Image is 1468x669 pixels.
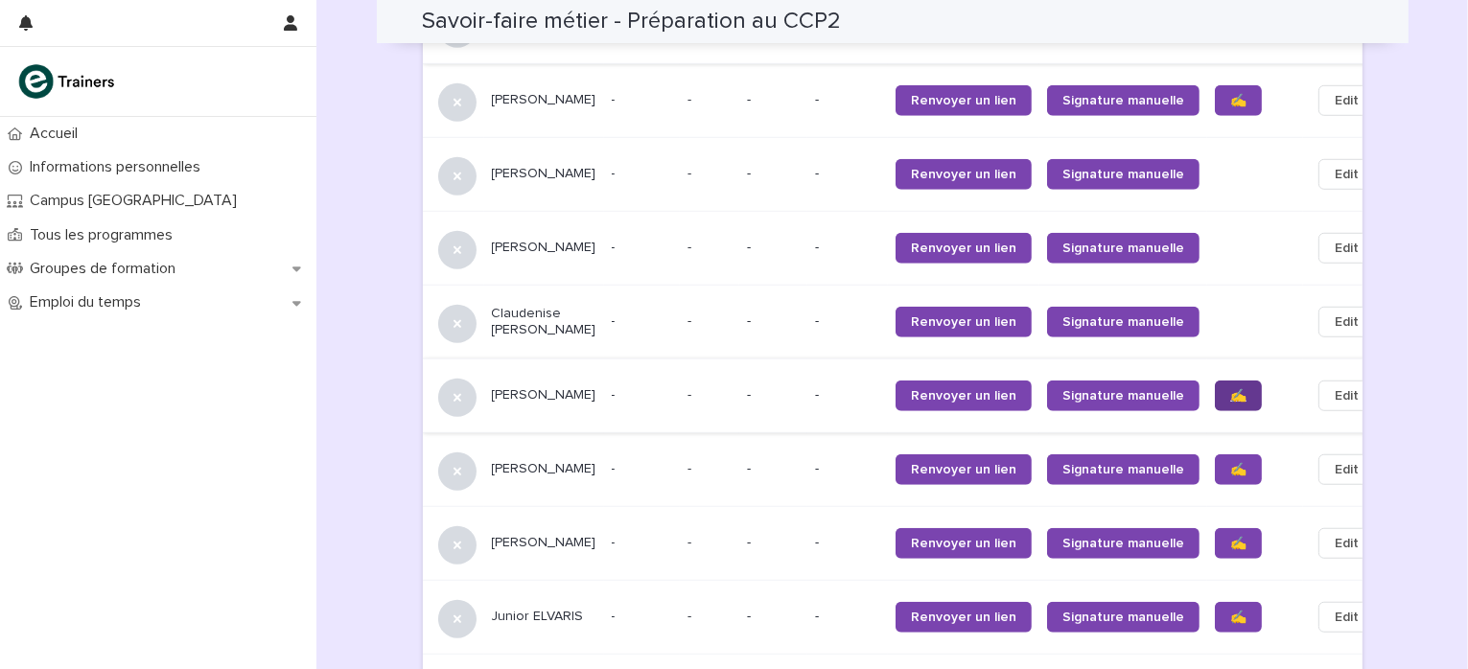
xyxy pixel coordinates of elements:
button: Edit [1318,528,1375,559]
p: - [687,236,695,256]
p: - [747,92,800,108]
p: - [747,313,800,330]
p: [PERSON_NAME] [492,461,596,477]
p: - [747,535,800,551]
img: K0CqGN7SDeD6s4JG8KQk [15,62,121,101]
p: - [747,240,800,256]
a: Signature manuelle [1047,159,1200,190]
p: - [815,461,880,477]
span: Edit [1335,239,1359,258]
tr: Junior ELVARIS--- --Renvoyer un lienSignature manuelle✍️Edit [423,580,1407,654]
a: Signature manuelle [1047,381,1200,411]
p: - [612,240,672,256]
tr: Claudenise [PERSON_NAME]--- --Renvoyer un lienSignature manuelleEdit [423,285,1407,358]
p: [PERSON_NAME] [492,92,596,108]
span: Signature manuelle [1062,94,1184,107]
p: Informations personnelles [22,158,216,176]
a: ✍️ [1215,85,1262,116]
span: Edit [1335,460,1359,479]
p: Tous les programmes [22,226,188,244]
span: Signature manuelle [1062,242,1184,255]
span: Renvoyer un lien [911,242,1016,255]
a: Signature manuelle [1047,85,1200,116]
span: Edit [1335,312,1359,332]
a: Signature manuelle [1047,602,1200,633]
p: Accueil [22,125,93,143]
p: [PERSON_NAME] [492,387,596,404]
p: - [815,387,880,404]
span: Renvoyer un lien [911,94,1016,107]
a: ✍️ [1215,602,1262,633]
p: - [815,535,880,551]
a: Renvoyer un lien [896,528,1032,559]
p: - [687,457,695,477]
p: - [687,383,695,404]
button: Edit [1318,454,1375,485]
p: - [612,313,672,330]
a: Renvoyer un lien [896,159,1032,190]
p: - [815,313,880,330]
span: Edit [1335,608,1359,627]
span: ✍️ [1230,94,1247,107]
a: ✍️ [1215,528,1262,559]
p: - [612,387,672,404]
p: - [687,88,695,108]
p: - [687,605,695,625]
span: Signature manuelle [1062,537,1184,550]
p: - [747,609,800,625]
a: Signature manuelle [1047,233,1200,264]
span: Edit [1335,91,1359,110]
a: Signature manuelle [1047,528,1200,559]
p: - [687,531,695,551]
span: Edit [1335,386,1359,405]
span: ✍️ [1230,611,1247,624]
a: ✍️ [1215,381,1262,411]
p: - [747,166,800,182]
a: Renvoyer un lien [896,233,1032,264]
p: Emploi du temps [22,293,156,311]
button: Edit [1318,159,1375,190]
p: Groupes de formation [22,260,191,278]
span: Renvoyer un lien [911,463,1016,476]
button: Edit [1318,233,1375,264]
span: Renvoyer un lien [911,168,1016,181]
span: ✍️ [1230,389,1247,403]
span: Renvoyer un lien [911,389,1016,403]
span: Renvoyer un lien [911,537,1016,550]
span: Edit [1335,165,1359,184]
p: - [815,609,880,625]
p: - [815,92,880,108]
span: Signature manuelle [1062,611,1184,624]
p: - [815,240,880,256]
p: [PERSON_NAME] [492,535,596,551]
p: [PERSON_NAME] [492,166,596,182]
p: - [612,166,672,182]
a: Renvoyer un lien [896,454,1032,485]
a: Signature manuelle [1047,307,1200,337]
p: Claudenise [PERSON_NAME] [492,306,596,338]
h2: Savoir-faire métier - Préparation au CCP2 [423,8,842,35]
span: Edit [1335,534,1359,553]
tr: [PERSON_NAME]--- --Renvoyer un lienSignature manuelle✍️Edit [423,432,1407,506]
p: - [687,310,695,330]
span: ✍️ [1230,537,1247,550]
span: ✍️ [1230,463,1247,476]
button: Edit [1318,307,1375,337]
tr: [PERSON_NAME]--- --Renvoyer un lienSignature manuelle✍️Edit [423,506,1407,580]
p: - [747,461,800,477]
span: Signature manuelle [1062,168,1184,181]
p: - [747,387,800,404]
a: Renvoyer un lien [896,307,1032,337]
a: Renvoyer un lien [896,85,1032,116]
a: Renvoyer un lien [896,381,1032,411]
a: ✍️ [1215,454,1262,485]
p: Campus [GEOGRAPHIC_DATA] [22,192,252,210]
button: Edit [1318,85,1375,116]
p: - [612,92,672,108]
p: - [687,162,695,182]
span: Signature manuelle [1062,389,1184,403]
tr: [PERSON_NAME]--- --Renvoyer un lienSignature manuelle✍️Edit [423,358,1407,432]
tr: [PERSON_NAME]--- --Renvoyer un lienSignature manuelleEdit [423,211,1407,285]
tr: [PERSON_NAME]--- --Renvoyer un lienSignature manuelle✍️Edit [423,63,1407,137]
a: Signature manuelle [1047,454,1200,485]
